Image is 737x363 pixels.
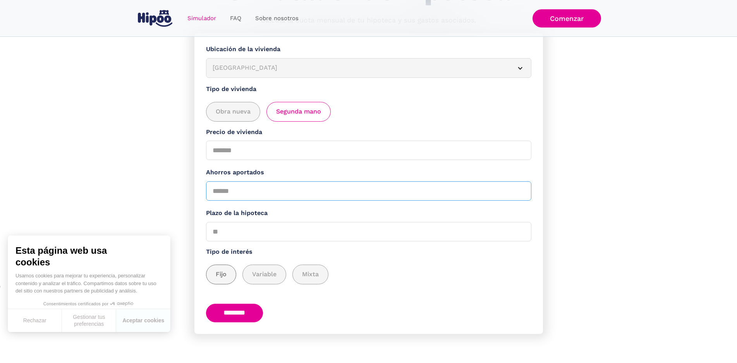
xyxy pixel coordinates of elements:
label: Ahorros aportados [206,168,531,177]
a: Comenzar [533,9,601,28]
article: [GEOGRAPHIC_DATA] [206,58,531,78]
div: add_description_here [206,102,531,122]
label: Ubicación de la vivienda [206,45,531,54]
form: Simulador Form [194,33,543,334]
label: Plazo de la hipoteca [206,208,531,218]
a: Sobre nosotros [248,11,306,26]
a: FAQ [223,11,248,26]
div: add_description_here [206,265,531,284]
span: Variable [252,270,277,279]
a: home [136,7,174,30]
div: [GEOGRAPHIC_DATA] [213,63,506,73]
label: Precio de vivienda [206,127,531,137]
span: Mixta [302,270,319,279]
span: Segunda mano [276,107,321,117]
label: Tipo de vivienda [206,84,531,94]
a: Simulador [180,11,223,26]
span: Obra nueva [216,107,251,117]
span: Fijo [216,270,227,279]
label: Tipo de interés [206,247,531,257]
